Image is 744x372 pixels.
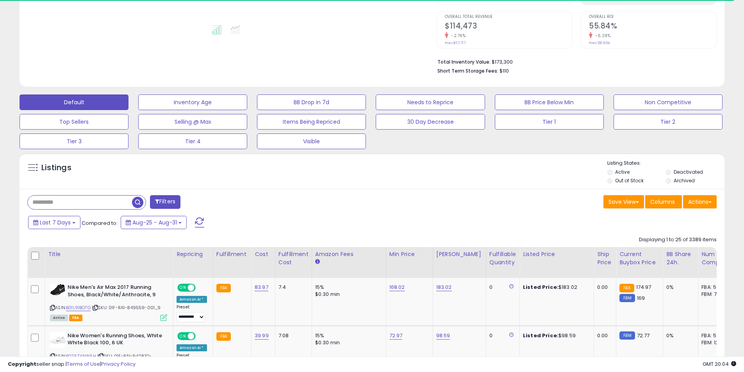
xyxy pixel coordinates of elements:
[619,331,635,340] small: FBM
[701,339,727,346] div: FBM: 12
[82,219,118,227] span: Compared to:
[389,332,403,340] a: 72.97
[619,284,634,292] small: FBA
[523,283,558,291] b: Listed Price:
[597,284,610,291] div: 0.00
[69,315,82,321] span: FBA
[8,361,136,368] div: seller snap | |
[66,304,91,311] a: B01L91BO7G
[437,57,711,66] li: $173,300
[132,219,177,226] span: Aug-25 - Aug-31
[315,284,380,291] div: 15%
[138,133,247,149] button: Tier 4
[48,250,170,258] div: Title
[445,41,466,45] small: Prev: $117,717
[701,250,730,267] div: Num of Comp.
[597,250,613,267] div: Ship Price
[278,284,306,291] div: 7.4
[437,59,491,65] b: Total Inventory Value:
[278,250,309,267] div: Fulfillment Cost
[68,284,162,300] b: Nike Men's Air Max 2017 Running Shoes, Black/White/Anthracite, 9
[257,94,366,110] button: BB Drop in 7d
[376,114,485,130] button: 30 Day Decrease
[489,284,514,291] div: 0
[615,169,630,175] label: Active
[523,332,588,339] div: $98.59
[683,195,717,208] button: Actions
[701,332,727,339] div: FBA: 5
[619,294,635,302] small: FBM
[619,250,660,267] div: Current Buybox Price
[178,285,188,291] span: ON
[376,94,485,110] button: Needs to Reprice
[674,177,695,184] label: Archived
[50,332,66,348] img: 315dB9peWVL._SL40_.jpg
[315,258,320,265] small: Amazon Fees.
[495,114,604,130] button: Tier 1
[28,216,80,229] button: Last 7 Days
[20,133,128,149] button: Tier 3
[255,332,269,340] a: 39.99
[50,284,167,320] div: ASIN:
[592,33,610,39] small: -5.29%
[445,21,572,32] h2: $114,473
[589,21,716,32] h2: 55.84%
[703,360,736,368] span: 2025-09-8 20:04 GMT
[138,114,247,130] button: Selling @ Max
[615,177,644,184] label: Out of Stock
[637,294,645,302] span: 169
[216,284,231,292] small: FBA
[495,94,604,110] button: BB Price Below Min
[445,15,572,19] span: Overall Total Revenue
[389,250,430,258] div: Min Price
[92,304,161,311] span: | SKU: 01F-RA1-849559-001_9
[257,114,366,130] button: Items Being Repriced
[50,284,66,295] img: 51uGybfG9PL._SL40_.jpg
[666,284,692,291] div: 0%
[20,114,128,130] button: Top Sellers
[436,250,483,258] div: [PERSON_NAME]
[589,15,716,19] span: Overall ROI
[257,133,366,149] button: Visible
[255,283,268,291] a: 83.97
[101,360,136,368] a: Privacy Policy
[523,284,588,291] div: $183.02
[701,291,727,298] div: FBM: 7
[639,236,717,244] div: Displaying 1 to 25 of 3389 items
[8,360,36,368] strong: Copyright
[40,219,71,226] span: Last 7 Days
[607,160,724,167] p: Listing States:
[194,333,207,339] span: OFF
[636,283,651,291] span: 174.97
[177,296,207,303] div: Amazon AI *
[216,332,231,341] small: FBA
[437,68,498,74] b: Short Term Storage Fees:
[177,304,207,322] div: Preset:
[315,291,380,298] div: $0.30 min
[194,285,207,291] span: OFF
[523,250,591,258] div: Listed Price
[41,162,71,173] h5: Listings
[177,250,210,258] div: Repricing
[178,333,188,339] span: ON
[50,315,68,321] span: All listings currently available for purchase on Amazon
[597,332,610,339] div: 0.00
[448,33,466,39] small: -2.76%
[603,195,644,208] button: Save View
[150,195,180,209] button: Filters
[436,283,452,291] a: 183.02
[315,339,380,346] div: $0.30 min
[489,332,514,339] div: 0
[500,67,509,75] span: $110
[645,195,682,208] button: Columns
[255,250,272,258] div: Cost
[589,41,610,45] small: Prev: 58.96%
[614,114,723,130] button: Tier 2
[389,283,405,291] a: 168.02
[121,216,187,229] button: Aug-25 - Aug-31
[523,332,558,339] b: Listed Price:
[315,250,383,258] div: Amazon Fees
[216,250,248,258] div: Fulfillment
[67,360,100,368] a: Terms of Use
[650,198,675,206] span: Columns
